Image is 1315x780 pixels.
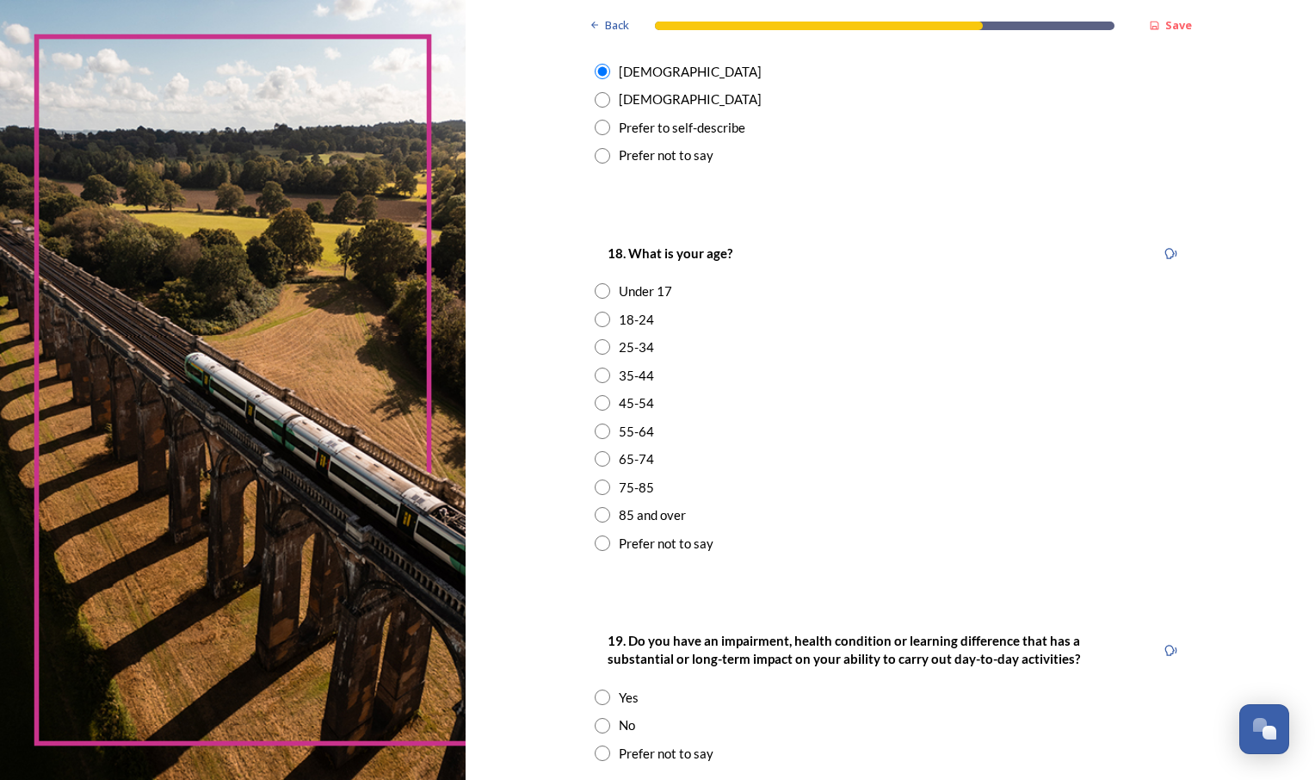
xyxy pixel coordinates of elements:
[619,118,745,138] div: Prefer to self-describe
[619,366,654,386] div: 35-44
[1239,704,1289,754] button: Open Chat
[619,715,635,735] div: No
[619,505,686,525] div: 85 and over
[619,393,654,413] div: 45-54
[619,145,713,165] div: Prefer not to say
[619,310,654,330] div: 18-24
[1165,17,1192,33] strong: Save
[608,245,732,261] strong: 18. What is your age?
[608,633,1083,666] strong: 19. Do you have an impairment, health condition or learning difference that has a substantial or ...
[619,478,654,498] div: 75-85
[619,744,713,764] div: Prefer not to say
[619,422,654,442] div: 55-64
[605,17,629,34] span: Back
[619,62,762,82] div: [DEMOGRAPHIC_DATA]
[619,449,654,469] div: 65-74
[619,282,672,301] div: Under 17
[619,688,639,708] div: Yes
[619,90,762,109] div: [DEMOGRAPHIC_DATA]
[619,534,713,554] div: Prefer not to say
[619,337,654,357] div: 25-34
